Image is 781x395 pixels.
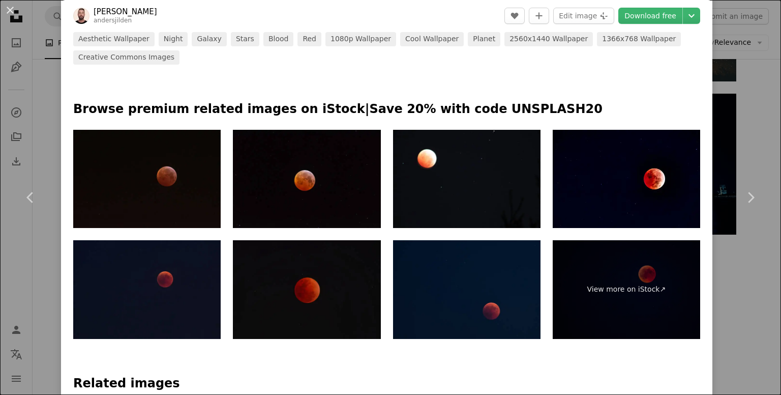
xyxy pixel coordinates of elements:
img: July 27th moon eclipse total [73,240,221,339]
img: super wolf blood moon 21 of january 2019 [233,130,380,229]
button: Edit image [553,8,614,24]
img: Wolf Blood Moon [73,130,221,229]
button: Add to Collection [529,8,549,24]
a: View more on iStock↗ [553,240,700,339]
h4: Related images [73,376,700,392]
img: Blood Moon [393,130,540,229]
img: Go to Anders Jildén's profile [73,8,89,24]
img: Super blue blood moon with total lunar eclipse over dark sky background [233,240,380,339]
a: Next [720,149,781,246]
img: Lunar eclipse red full moon, outstanding event occurred on july 27, 2018 [393,240,540,339]
a: Download free [618,8,682,24]
a: cool wallpaper [400,32,464,46]
img: Blood Moon Lunar Eclipse 2022 [553,130,700,229]
a: planet [468,32,500,46]
a: [PERSON_NAME] [94,7,157,17]
button: Choose download size [683,8,700,24]
a: Creative Commons images [73,50,179,65]
a: andersjilden [94,17,132,24]
p: Browse premium related images on iStock | Save 20% with code UNSPLASH20 [73,101,700,118]
a: 1366x768 wallpaper [597,32,681,46]
a: night [159,32,188,46]
button: Like [504,8,525,24]
a: 1080p wallpaper [325,32,396,46]
a: blood [263,32,294,46]
a: red [297,32,321,46]
a: aesthetic wallpaper [73,32,155,46]
a: galaxy [192,32,226,46]
a: 2560x1440 wallpaper [504,32,593,46]
a: stars [231,32,259,46]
